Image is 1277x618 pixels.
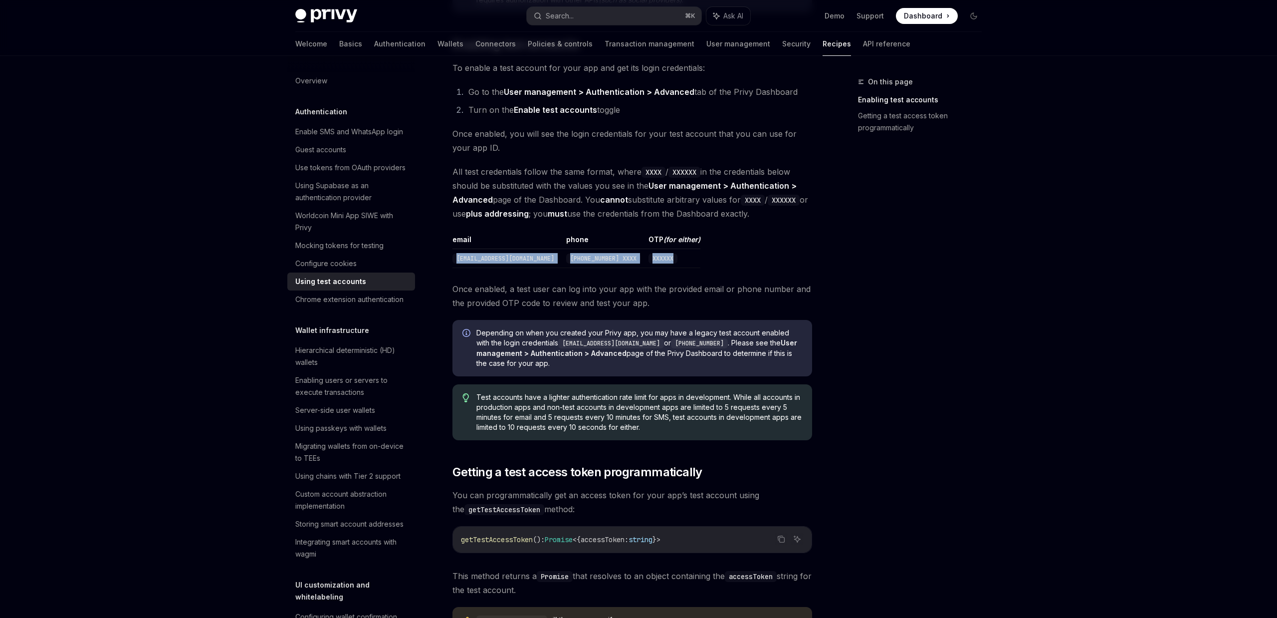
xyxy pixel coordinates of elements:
[528,32,593,56] a: Policies & controls
[287,273,415,291] a: Using test accounts
[545,535,573,544] span: Promise
[295,470,401,482] div: Using chains with Tier 2 support
[287,533,415,563] a: Integrating smart accounts with wagmi
[295,210,409,234] div: Worldcoin Mini App SIWE with Privy
[287,237,415,255] a: Mocking tokens for testing
[295,276,366,288] div: Using test accounts
[625,535,629,544] span: :
[287,291,415,309] a: Chrome extension authentication
[452,254,558,264] code: [EMAIL_ADDRESS][DOMAIN_NAME]
[644,235,700,249] th: OTP
[287,515,415,533] a: Storing smart account addresses
[295,374,409,398] div: Enabling users or servers to execute transactions
[629,535,652,544] span: string
[295,422,387,434] div: Using passkeys with wallets
[600,195,628,205] strong: cannot
[287,371,415,401] a: Enabling users or servers to execute transactions
[295,144,346,156] div: Guest accounts
[295,488,409,512] div: Custom account abstraction implementation
[527,7,701,25] button: Search...⌘K
[295,75,327,87] div: Overview
[475,32,516,56] a: Connectors
[514,105,597,115] strong: Enable test accounts
[577,535,581,544] span: {
[546,10,574,22] div: Search...
[706,7,750,25] button: Ask AI
[437,32,463,56] a: Wallets
[566,254,640,264] code: [PHONE_NUMBER] XXXX
[452,127,812,155] span: Once enabled, you will see the login credentials for your test account that you can use for your ...
[896,8,958,24] a: Dashboard
[858,108,990,136] a: Getting a test access token programmatically
[641,167,665,178] code: XXXX
[287,207,415,237] a: Worldcoin Mini App SIWE with Privy
[295,324,369,336] h5: Wallet infrastructure
[605,32,694,56] a: Transaction management
[287,72,415,90] a: Overview
[671,338,728,348] code: [PHONE_NUMBER]
[287,255,415,273] a: Configure cookies
[652,535,656,544] span: }
[823,32,851,56] a: Recipes
[868,76,913,88] span: On this page
[668,167,700,178] code: XXXXXX
[287,341,415,371] a: Hierarchical deterministic (HD) wallets
[685,12,695,20] span: ⌘ K
[537,571,573,582] code: Promise
[504,87,694,97] strong: User management > Authentication > Advanced
[648,254,677,264] code: XXXXXX
[295,579,415,603] h5: UI customization and whitelabeling
[295,536,409,560] div: Integrating smart accounts with wagmi
[663,235,700,244] em: (for either)
[863,32,910,56] a: API reference
[287,437,415,467] a: Migrating wallets from on-device to TEEs
[295,294,404,306] div: Chrome extension authentication
[452,235,562,249] th: email
[768,195,800,206] code: XXXXXX
[295,106,347,118] h5: Authentication
[966,8,982,24] button: Toggle dark mode
[295,240,384,252] div: Mocking tokens for testing
[452,488,812,516] span: You can programmatically get an access token for your app’s test account using the method:
[295,258,357,270] div: Configure cookies
[295,162,406,174] div: Use tokens from OAuth providers
[741,195,765,206] code: XXXX
[466,209,529,219] a: plus addressing
[295,440,409,464] div: Migrating wallets from on-device to TEEs
[775,533,788,546] button: Copy the contents from the code block
[723,11,743,21] span: Ask AI
[452,61,812,75] span: To enable a test account for your app and get its login credentials:
[465,103,812,117] li: Turn on the toggle
[287,177,415,207] a: Using Supabase as an authentication provider
[782,32,811,56] a: Security
[462,329,472,339] svg: Info
[725,571,777,582] code: accessToken
[581,535,625,544] span: accessToken
[295,344,409,368] div: Hierarchical deterministic (HD) wallets
[287,141,415,159] a: Guest accounts
[287,123,415,141] a: Enable SMS and WhatsApp login
[462,393,469,402] svg: Tip
[287,159,415,177] a: Use tokens from OAuth providers
[287,485,415,515] a: Custom account abstraction implementation
[904,11,942,21] span: Dashboard
[573,535,577,544] span: <
[452,569,812,597] span: This method returns a that resolves to an object containing the string for the test account.
[295,180,409,204] div: Using Supabase as an authentication provider
[295,518,404,530] div: Storing smart account addresses
[295,9,357,23] img: dark logo
[533,535,545,544] span: ():
[476,392,802,432] span: Test accounts have a lighter authentication rate limit for apps in development. While all account...
[856,11,884,21] a: Support
[287,467,415,485] a: Using chains with Tier 2 support
[287,401,415,419] a: Server-side user wallets
[452,165,812,221] span: All test credentials follow the same format, where / in the credentials below should be substitut...
[476,328,802,368] span: Depending on when you created your Privy app, you may have a legacy test account enabled with the...
[858,92,990,108] a: Enabling test accounts
[825,11,845,21] a: Demo
[461,535,533,544] span: getTestAccessToken
[562,235,644,249] th: phone
[706,32,770,56] a: User management
[339,32,362,56] a: Basics
[374,32,426,56] a: Authentication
